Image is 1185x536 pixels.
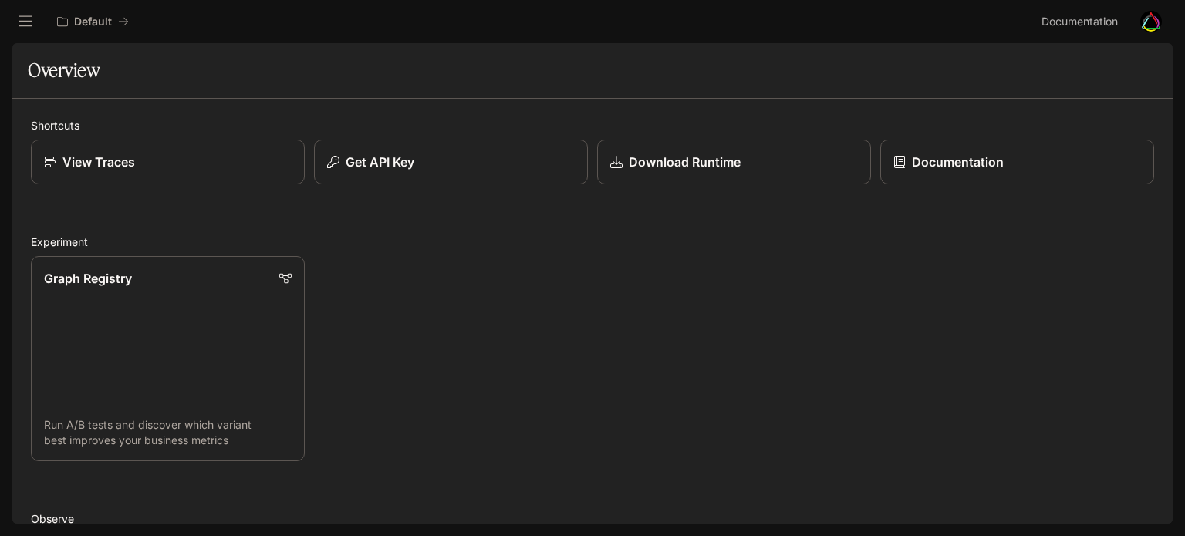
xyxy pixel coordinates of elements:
p: Get API Key [346,153,414,171]
p: Documentation [912,153,1004,171]
h2: Shortcuts [31,117,1154,133]
p: Graph Registry [44,269,132,288]
p: Default [74,15,112,29]
button: User avatar [1136,6,1166,37]
p: Run A/B tests and discover which variant best improves your business metrics [44,417,292,448]
a: Download Runtime [597,140,871,184]
h2: Experiment [31,234,1154,250]
p: Download Runtime [629,153,741,171]
button: open drawer [12,8,39,35]
span: Documentation [1042,12,1118,32]
h2: Observe [31,511,1154,527]
a: Documentation [880,140,1154,184]
a: View Traces [31,140,305,184]
p: View Traces [62,153,135,171]
h1: Overview [28,55,100,86]
a: Graph RegistryRun A/B tests and discover which variant best improves your business metrics [31,256,305,461]
button: All workspaces [50,6,136,37]
button: Get API Key [314,140,588,184]
img: User avatar [1140,11,1162,32]
a: Documentation [1035,6,1129,37]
